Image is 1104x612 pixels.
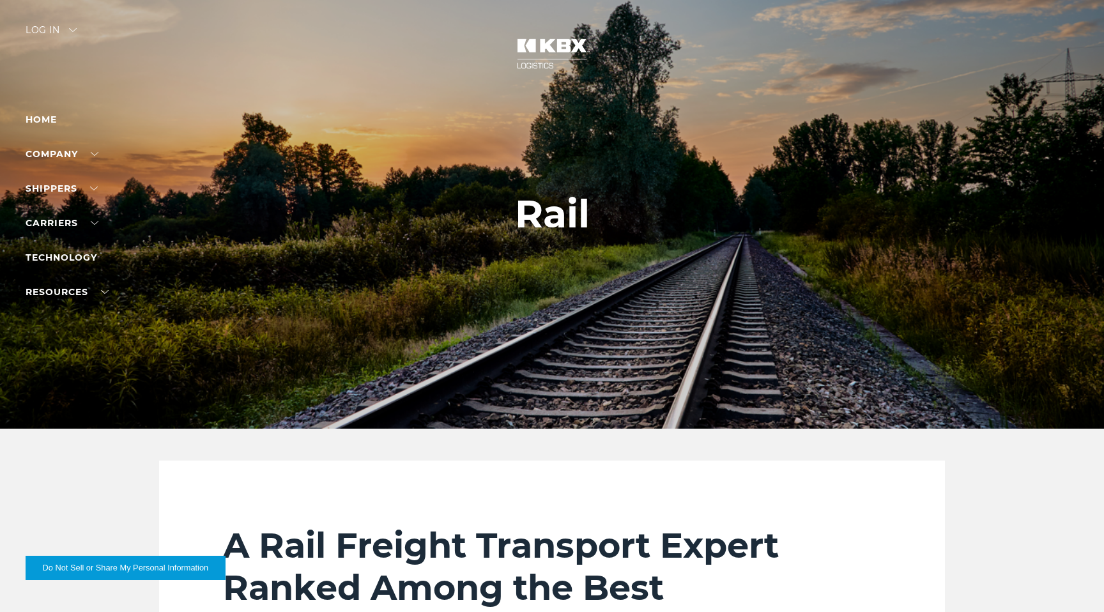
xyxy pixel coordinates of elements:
[26,217,98,229] a: Carriers
[26,114,57,125] a: Home
[26,148,98,160] a: Company
[26,183,98,194] a: SHIPPERS
[26,252,97,263] a: Technology
[515,192,590,236] h1: Rail
[69,28,77,32] img: arrow
[504,26,600,82] img: kbx logo
[26,286,109,298] a: RESOURCES
[26,556,226,580] button: Do Not Sell or Share My Personal Information
[26,26,77,44] div: Log in
[223,524,881,609] h2: A Rail Freight Transport Expert Ranked Among the Best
